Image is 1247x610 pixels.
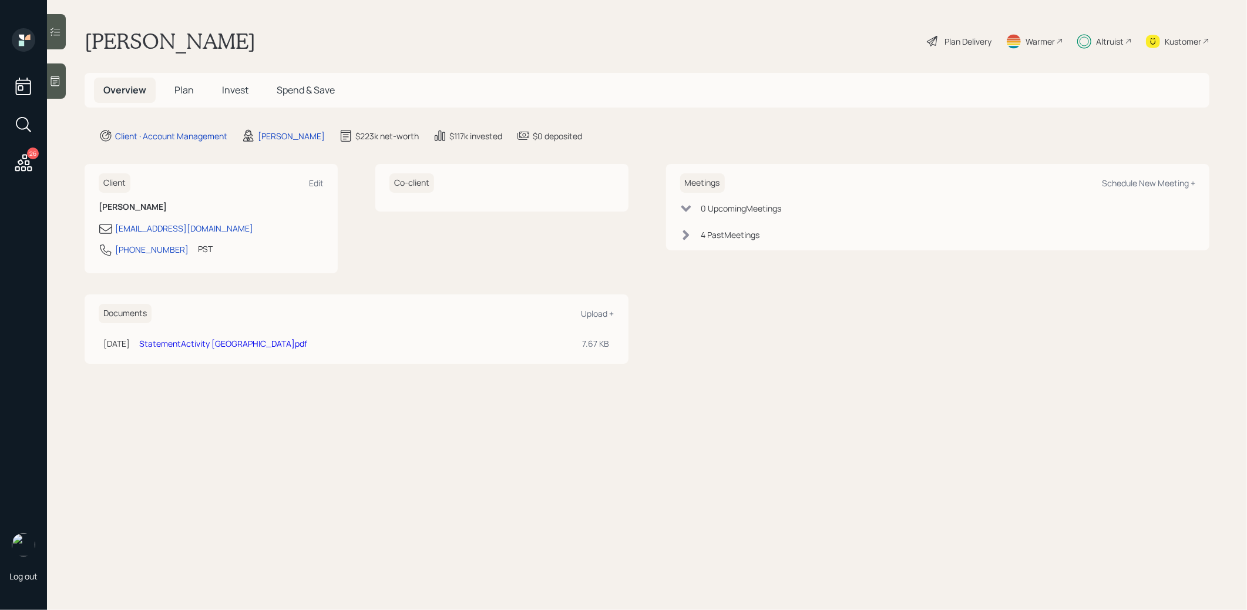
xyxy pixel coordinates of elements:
span: Spend & Save [277,83,335,96]
div: 4 Past Meeting s [701,229,760,241]
a: StatementActivity [GEOGRAPHIC_DATA]pdf [139,338,307,349]
h6: Client [99,173,130,193]
div: Client · Account Management [115,130,227,142]
div: [PERSON_NAME] [258,130,325,142]
div: 7.67 KB [583,337,610,350]
h1: [PERSON_NAME] [85,28,256,54]
h6: [PERSON_NAME] [99,202,324,212]
img: treva-nostdahl-headshot.png [12,533,35,557]
div: $117k invested [449,130,502,142]
div: [PHONE_NUMBER] [115,243,189,256]
div: Schedule New Meeting + [1102,177,1195,189]
div: Altruist [1096,35,1124,48]
span: Plan [174,83,194,96]
div: Upload + [582,308,614,319]
div: Edit [309,177,324,189]
div: [DATE] [103,337,130,350]
div: Log out [9,571,38,582]
div: Warmer [1026,35,1055,48]
div: 0 Upcoming Meeting s [701,202,782,214]
div: 26 [27,148,39,159]
span: Invest [222,83,248,96]
div: $0 deposited [533,130,582,142]
div: [EMAIL_ADDRESS][DOMAIN_NAME] [115,222,253,234]
div: Kustomer [1165,35,1201,48]
h6: Meetings [680,173,725,193]
div: $223k net-worth [355,130,419,142]
div: PST [198,243,213,255]
h6: Documents [99,304,152,323]
h6: Co-client [389,173,434,193]
div: Plan Delivery [945,35,991,48]
span: Overview [103,83,146,96]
